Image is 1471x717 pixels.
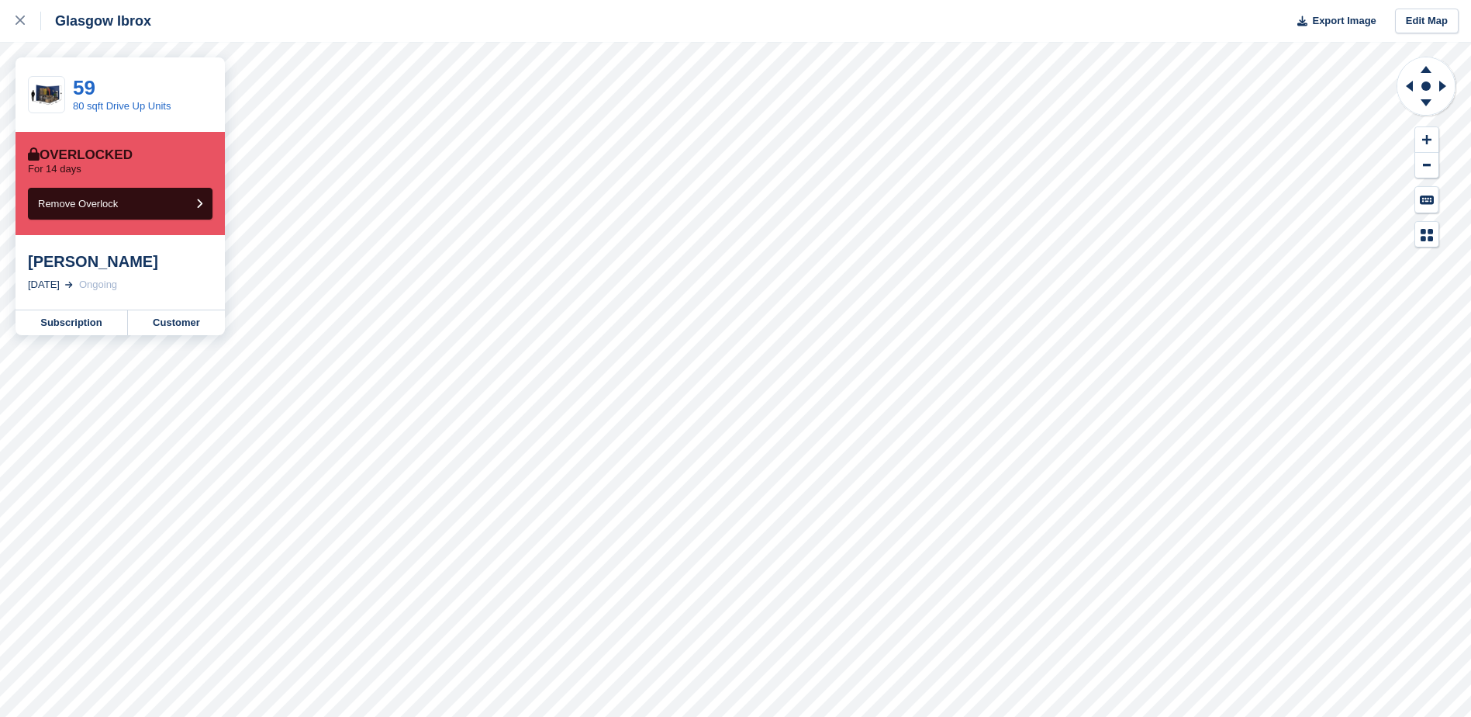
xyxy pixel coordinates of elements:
[1395,9,1459,34] a: Edit Map
[16,310,128,335] a: Subscription
[28,163,81,175] p: For 14 days
[1312,13,1376,29] span: Export Image
[41,12,151,30] div: Glasgow Ibrox
[1415,127,1438,153] button: Zoom In
[28,188,212,220] button: Remove Overlock
[28,147,133,163] div: Overlocked
[1415,153,1438,178] button: Zoom Out
[38,198,118,210] span: Remove Overlock
[28,277,60,293] div: [DATE]
[128,310,225,335] a: Customer
[29,81,64,109] img: 80-sqft-container.jpg
[28,252,212,271] div: [PERSON_NAME]
[1415,222,1438,248] button: Map Legend
[65,282,73,288] img: arrow-right-light-icn-cde0832a797a2874e46488d9cf13f60e5c3a73dbe684e267c42b8395dfbc2abf.svg
[79,277,117,293] div: Ongoing
[73,76,95,99] a: 59
[1415,187,1438,213] button: Keyboard Shortcuts
[1288,9,1376,34] button: Export Image
[73,100,171,112] a: 80 sqft Drive Up Units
